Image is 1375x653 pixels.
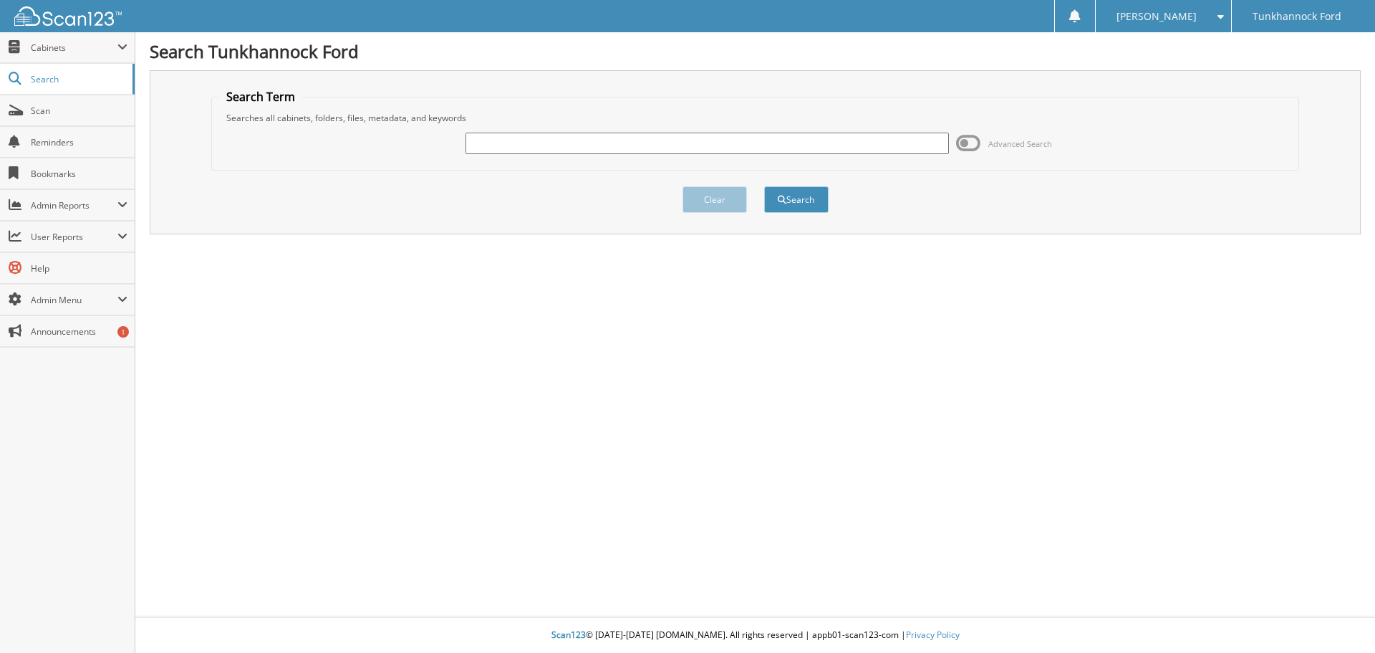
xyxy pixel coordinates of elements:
[117,326,129,338] div: 1
[150,39,1361,63] h1: Search Tunkhannock Ford
[551,629,586,641] span: Scan123
[31,73,125,85] span: Search
[31,231,117,243] span: User Reports
[31,136,127,148] span: Reminders
[31,325,127,338] span: Announcements
[31,105,127,117] span: Scan
[1253,12,1341,21] span: Tunkhannock Ford
[31,168,127,180] span: Bookmarks
[135,618,1375,653] div: © [DATE]-[DATE] [DOMAIN_NAME]. All rights reserved | appb01-scan123-com |
[31,262,127,275] span: Help
[906,629,960,641] a: Privacy Policy
[219,112,1292,124] div: Searches all cabinets, folders, files, metadata, and keywords
[31,294,117,306] span: Admin Menu
[1116,12,1197,21] span: [PERSON_NAME]
[31,199,117,211] span: Admin Reports
[31,42,117,54] span: Cabinets
[219,89,302,105] legend: Search Term
[14,6,122,26] img: scan123-logo-white.svg
[682,186,747,213] button: Clear
[764,186,829,213] button: Search
[988,138,1052,149] span: Advanced Search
